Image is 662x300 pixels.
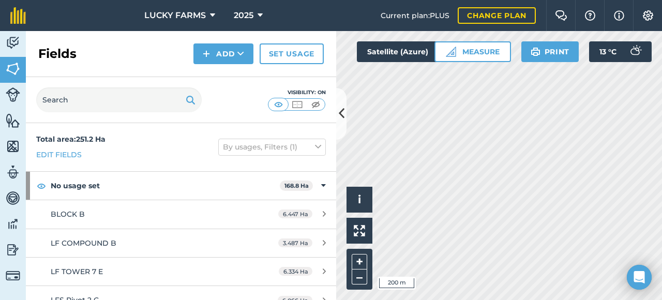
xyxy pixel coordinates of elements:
[291,99,304,110] img: svg+xml;base64,PHN2ZyB4bWxucz0iaHR0cDovL3d3dy53My5vcmcvMjAwMC9zdmciIHdpZHRoPSI1MCIgaGVpZ2h0PSI0MC...
[381,10,449,21] span: Current plan : PLUS
[6,35,20,51] img: svg+xml;base64,PD94bWwgdmVyc2lvbj0iMS4wIiBlbmNvZGluZz0idXRmLTgiPz4KPCEtLSBHZW5lcmF0b3I6IEFkb2JlIE...
[358,193,361,206] span: i
[36,134,106,144] strong: Total area : 251.2 Ha
[6,268,20,283] img: svg+xml;base64,PD94bWwgdmVyc2lvbj0iMS4wIiBlbmNvZGluZz0idXRmLTgiPz4KPCEtLSBHZW5lcmF0b3I6IEFkb2JlIE...
[347,187,372,213] button: i
[354,225,365,236] img: Four arrows, one pointing top left, one top right, one bottom right and the last bottom left
[642,10,654,21] img: A cog icon
[521,41,579,62] button: Print
[36,87,202,112] input: Search
[218,139,326,155] button: By usages, Filters (1)
[186,94,195,106] img: svg+xml;base64,PHN2ZyB4bWxucz0iaHR0cDovL3d3dy53My5vcmcvMjAwMC9zdmciIHdpZHRoPSIxOSIgaGVpZ2h0PSIyNC...
[26,200,336,228] a: BLOCK B6.447 Ha
[627,265,652,290] div: Open Intercom Messenger
[278,209,312,218] span: 6.447 Ha
[51,209,85,219] span: BLOCK B
[10,7,26,24] img: fieldmargin Logo
[6,216,20,232] img: svg+xml;base64,PD94bWwgdmVyc2lvbj0iMS4wIiBlbmNvZGluZz0idXRmLTgiPz4KPCEtLSBHZW5lcmF0b3I6IEFkb2JlIE...
[284,182,309,189] strong: 168.8 Ha
[144,9,206,22] span: LUCKY FARMS
[6,139,20,154] img: svg+xml;base64,PHN2ZyB4bWxucz0iaHR0cDovL3d3dy53My5vcmcvMjAwMC9zdmciIHdpZHRoPSI1NiIgaGVpZ2h0PSI2MC...
[434,41,511,62] button: Measure
[260,43,324,64] a: Set usage
[614,9,624,22] img: svg+xml;base64,PHN2ZyB4bWxucz0iaHR0cDovL3d3dy53My5vcmcvMjAwMC9zdmciIHdpZHRoPSIxNyIgaGVpZ2h0PSIxNy...
[555,10,567,21] img: Two speech bubbles overlapping with the left bubble in the forefront
[203,48,210,60] img: svg+xml;base64,PHN2ZyB4bWxucz0iaHR0cDovL3d3dy53My5vcmcvMjAwMC9zdmciIHdpZHRoPSIxNCIgaGVpZ2h0PSIyNC...
[37,179,46,192] img: svg+xml;base64,PHN2ZyB4bWxucz0iaHR0cDovL3d3dy53My5vcmcvMjAwMC9zdmciIHdpZHRoPSIxOCIgaGVpZ2h0PSIyNC...
[234,9,253,22] span: 2025
[599,41,616,62] span: 13 ° C
[6,190,20,206] img: svg+xml;base64,PD94bWwgdmVyc2lvbj0iMS4wIiBlbmNvZGluZz0idXRmLTgiPz4KPCEtLSBHZW5lcmF0b3I6IEFkb2JlIE...
[352,254,367,269] button: +
[6,113,20,128] img: svg+xml;base64,PHN2ZyB4bWxucz0iaHR0cDovL3d3dy53My5vcmcvMjAwMC9zdmciIHdpZHRoPSI1NiIgaGVpZ2h0PSI2MC...
[26,229,336,257] a: LF COMPOUND B3.487 Ha
[51,172,280,200] strong: No usage set
[268,88,326,97] div: Visibility: On
[26,172,336,200] div: No usage set168.8 Ha
[279,267,312,276] span: 6.334 Ha
[352,269,367,284] button: –
[193,43,253,64] button: Add
[272,99,285,110] img: svg+xml;base64,PHN2ZyB4bWxucz0iaHR0cDovL3d3dy53My5vcmcvMjAwMC9zdmciIHdpZHRoPSI1MCIgaGVpZ2h0PSI0MC...
[6,242,20,258] img: svg+xml;base64,PD94bWwgdmVyc2lvbj0iMS4wIiBlbmNvZGluZz0idXRmLTgiPz4KPCEtLSBHZW5lcmF0b3I6IEFkb2JlIE...
[625,41,645,62] img: svg+xml;base64,PD94bWwgdmVyc2lvbj0iMS4wIiBlbmNvZGluZz0idXRmLTgiPz4KPCEtLSBHZW5lcmF0b3I6IEFkb2JlIE...
[51,267,103,276] span: LF TOWER 7 E
[458,7,536,24] a: Change plan
[6,164,20,180] img: svg+xml;base64,PD94bWwgdmVyc2lvbj0iMS4wIiBlbmNvZGluZz0idXRmLTgiPz4KPCEtLSBHZW5lcmF0b3I6IEFkb2JlIE...
[6,61,20,77] img: svg+xml;base64,PHN2ZyB4bWxucz0iaHR0cDovL3d3dy53My5vcmcvMjAwMC9zdmciIHdpZHRoPSI1NiIgaGVpZ2h0PSI2MC...
[589,41,652,62] button: 13 °C
[6,87,20,102] img: svg+xml;base64,PD94bWwgdmVyc2lvbj0iMS4wIiBlbmNvZGluZz0idXRmLTgiPz4KPCEtLSBHZW5lcmF0b3I6IEFkb2JlIE...
[584,10,596,21] img: A question mark icon
[51,238,116,248] span: LF COMPOUND B
[531,46,540,58] img: svg+xml;base64,PHN2ZyB4bWxucz0iaHR0cDovL3d3dy53My5vcmcvMjAwMC9zdmciIHdpZHRoPSIxOSIgaGVpZ2h0PSIyNC...
[278,238,312,247] span: 3.487 Ha
[38,46,77,62] h2: Fields
[36,149,82,160] a: Edit fields
[26,258,336,286] a: LF TOWER 7 E6.334 Ha
[309,99,322,110] img: svg+xml;base64,PHN2ZyB4bWxucz0iaHR0cDovL3d3dy53My5vcmcvMjAwMC9zdmciIHdpZHRoPSI1MCIgaGVpZ2h0PSI0MC...
[357,41,456,62] button: Satellite (Azure)
[446,47,456,57] img: Ruler icon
